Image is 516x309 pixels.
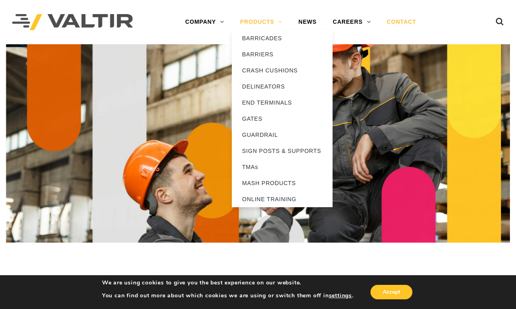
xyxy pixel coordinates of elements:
img: Valtir [12,14,133,31]
button: Accept [370,285,412,299]
a: SIGN POSTS & SUPPORTS [232,143,333,159]
button: settings [329,292,352,299]
a: CRASH CUSHIONS [232,62,333,78]
p: We are using cookies to give you the best experience on our website. [102,279,354,286]
a: END TERMINALS [232,95,333,111]
a: BARRICADES [232,30,333,46]
a: NEWS [290,14,325,30]
a: MASH PRODUCTS [232,175,333,191]
a: COMPANY [177,14,232,30]
a: BARRIERS [232,46,333,62]
a: CONTACT [379,14,424,30]
a: GATES [232,111,333,127]
img: Contact_1 [6,44,510,243]
a: PRODUCTS [232,14,290,30]
a: GUARDRAIL [232,127,333,143]
a: DELINEATORS [232,78,333,95]
a: ONLINE TRAINING [232,191,333,207]
a: CAREERS [325,14,379,30]
p: You can find out more about which cookies we are using or switch them off in . [102,292,354,299]
a: TMAs [232,159,333,175]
